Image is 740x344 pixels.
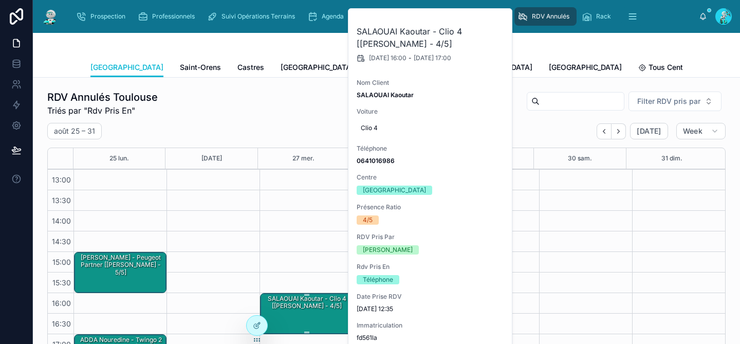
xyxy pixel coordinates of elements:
span: 14:00 [49,216,73,225]
div: Téléphone [363,275,393,284]
span: fd561la [357,334,505,342]
span: Suivi Opérations Terrains [221,12,295,21]
span: Nom Client [357,79,505,87]
span: 15:00 [50,258,73,266]
a: Agenda Technicien [353,7,433,26]
span: [DATE] 16:00 [369,54,406,62]
span: Prospection [90,12,125,21]
h2: SALAOUAI Kaoutar - Clio 4 [[PERSON_NAME] - 4/5] [357,25,505,50]
button: Back [597,123,612,139]
span: 16:30 [49,319,73,328]
span: RDV Pris Par [357,233,505,241]
span: Présence Ratio [357,203,505,211]
button: Week [676,123,726,139]
button: 31 dim. [661,148,682,169]
span: Saint-Orens [180,62,221,73]
a: Castres [237,58,264,79]
button: 25 lun. [109,148,129,169]
img: App logo [41,8,60,25]
span: 16:00 [49,299,73,307]
span: Clio 4 [361,124,501,132]
strong: 0641016986 [357,157,395,165]
span: Castres [237,62,264,73]
div: [PERSON_NAME] - Peugeot Partner [[PERSON_NAME] - 5/5] [76,253,165,277]
a: RDV Annulés [514,7,577,26]
div: SALAOUAI Kaoutar - Clio 4 [[PERSON_NAME] - 4/5] [262,294,351,311]
div: 4/5 [363,215,373,225]
a: Agenda [304,7,351,26]
a: Rack [579,7,618,26]
a: Suivi Opérations Terrains [204,7,302,26]
a: Confirmation RDV [435,7,512,26]
button: 30 sam. [568,148,592,169]
span: 15:30 [50,278,73,287]
button: Next [612,123,626,139]
a: [GEOGRAPHIC_DATA] [549,58,622,79]
span: [DATE] [637,126,661,136]
div: [PERSON_NAME] - Peugeot Partner [[PERSON_NAME] - 5/5] [75,252,166,293]
span: Week [683,126,702,136]
span: [DATE] 17:00 [414,54,451,62]
button: Select Button [628,92,721,111]
span: Agenda [322,12,344,21]
span: Filter RDV pris par [637,96,700,106]
button: [DATE] [630,123,668,139]
span: Triés par "Rdv Pris En" [47,104,158,117]
span: Tous Centres [649,62,694,73]
span: Professionnels [152,12,195,21]
div: scrollable content [68,5,699,28]
a: Saint-Orens [180,58,221,79]
a: Professionnels [135,7,202,26]
span: Téléphone [357,144,505,153]
h2: août 25 – 31 [54,126,95,136]
a: [GEOGRAPHIC_DATA] [281,58,354,79]
div: [PERSON_NAME] [363,245,413,255]
span: Voiture [357,107,505,116]
span: 13:00 [49,175,73,184]
span: RDV Annulés [532,12,569,21]
span: [GEOGRAPHIC_DATA] [549,62,622,73]
a: Prospection [73,7,133,26]
h1: RDV Annulés Toulouse [47,90,158,104]
span: Rack [596,12,611,21]
button: 27 mer. [292,148,314,169]
span: 13:30 [49,196,73,205]
a: Tous Centres [638,58,694,79]
span: [GEOGRAPHIC_DATA] [90,62,163,73]
span: [DATE] 12:35 [357,305,505,313]
span: - [409,54,412,62]
span: Date Prise RDV [357,293,505,301]
span: Centre [357,173,505,182]
span: Rdv Pris En [357,263,505,271]
span: 14:30 [49,237,73,246]
button: [DATE] [201,148,222,169]
a: [GEOGRAPHIC_DATA] [90,58,163,78]
span: Immatriculation [357,321,505,330]
div: [GEOGRAPHIC_DATA] [363,186,426,195]
strong: SALAOUAI Kaoutar [357,91,414,99]
div: SALAOUAI Kaoutar - Clio 4 [[PERSON_NAME] - 4/5] [261,294,352,334]
span: [GEOGRAPHIC_DATA] [281,62,354,73]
